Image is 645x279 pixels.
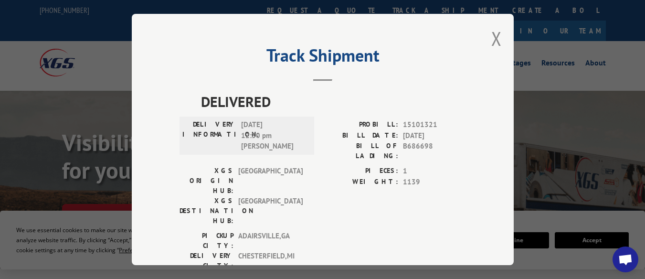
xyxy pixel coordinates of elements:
[201,91,466,112] span: DELIVERED
[323,141,398,161] label: BILL OF LADING:
[491,26,502,51] button: Close modal
[323,119,398,130] label: PROBILL:
[180,196,233,226] label: XGS DESTINATION HUB:
[613,247,638,272] a: Open chat
[238,166,303,196] span: [GEOGRAPHIC_DATA]
[238,196,303,226] span: [GEOGRAPHIC_DATA]
[403,130,466,141] span: [DATE]
[180,251,233,271] label: DELIVERY CITY:
[180,231,233,251] label: PICKUP CITY:
[238,231,303,251] span: ADAIRSVILLE , GA
[180,166,233,196] label: XGS ORIGIN HUB:
[403,141,466,161] span: B686698
[323,166,398,177] label: PIECES:
[403,177,466,188] span: 1139
[241,119,306,152] span: [DATE] 12:30 pm [PERSON_NAME]
[323,177,398,188] label: WEIGHT:
[323,130,398,141] label: BILL DATE:
[238,251,303,271] span: CHESTERFIELD , MI
[403,119,466,130] span: 15101321
[180,49,466,67] h2: Track Shipment
[182,119,236,152] label: DELIVERY INFORMATION:
[403,166,466,177] span: 1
